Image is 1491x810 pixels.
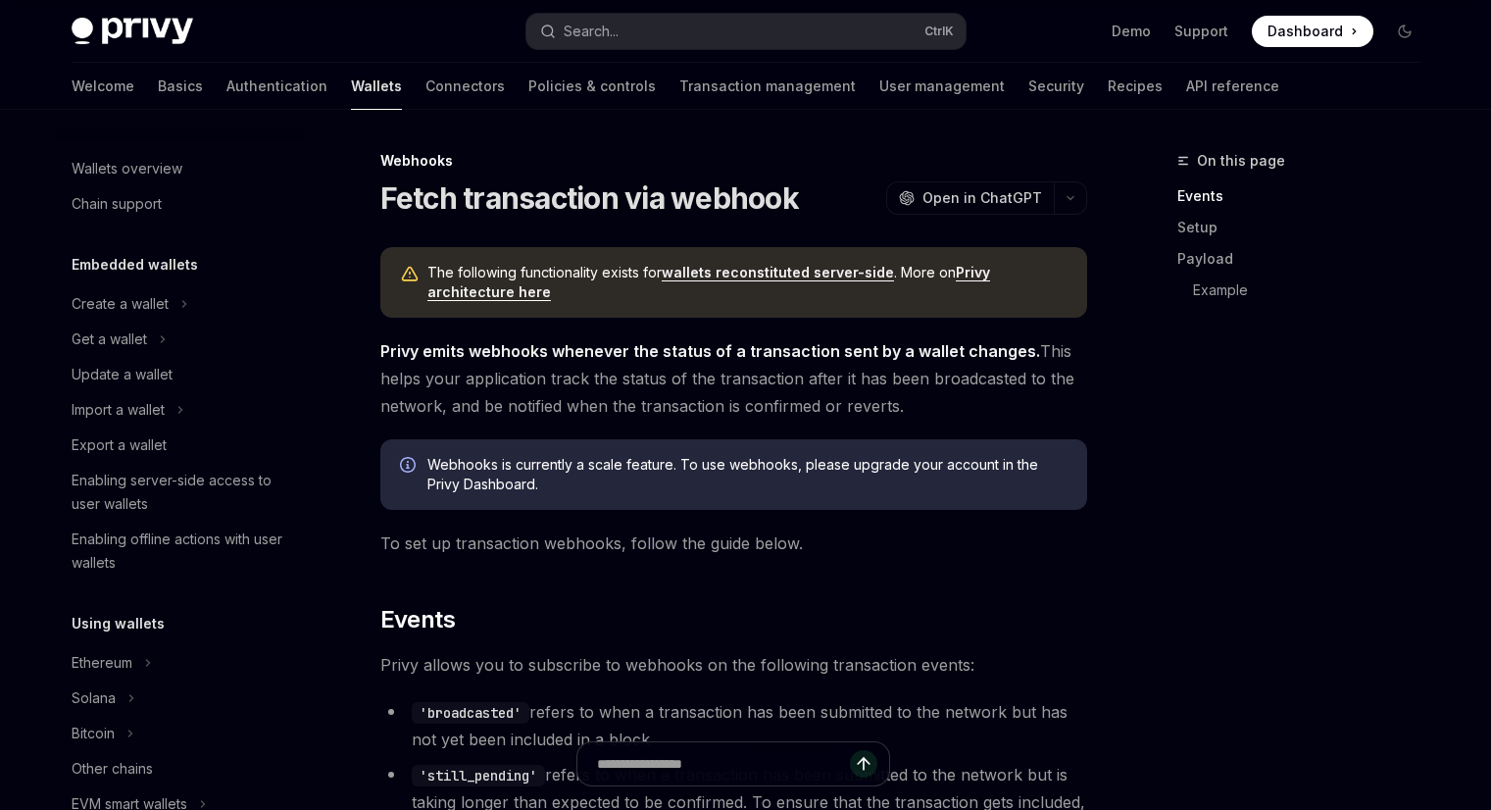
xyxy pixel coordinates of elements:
[1174,22,1228,41] a: Support
[56,186,307,222] a: Chain support
[56,751,307,786] a: Other chains
[56,716,307,751] button: Toggle Bitcoin section
[380,651,1087,679] span: Privy allows you to subscribe to webhooks on the following transaction events:
[72,612,165,635] h5: Using wallets
[380,604,455,635] span: Events
[72,757,153,781] div: Other chains
[56,681,307,716] button: Toggle Solana section
[72,292,169,316] div: Create a wallet
[72,328,147,351] div: Get a wallet
[597,742,850,785] input: Ask a question...
[380,341,1040,361] strong: Privy emits webhooks whenever the status of a transaction sent by a wallet changes.
[1177,243,1436,275] a: Payload
[56,522,307,581] a: Enabling offline actions with user wallets
[1112,22,1151,41] a: Demo
[380,180,799,216] h1: Fetch transaction via webhook
[662,264,894,281] a: wallets reconstituted server-side
[400,457,420,477] svg: Info
[72,651,132,675] div: Ethereum
[226,63,327,110] a: Authentication
[56,428,307,463] a: Export a wallet
[72,63,134,110] a: Welcome
[1267,22,1343,41] span: Dashboard
[158,63,203,110] a: Basics
[56,463,307,522] a: Enabling server-side access to user wallets
[380,337,1087,420] span: This helps your application track the status of the transaction after it has been broadcasted to ...
[412,702,529,724] code: 'broadcasted'
[56,357,307,392] a: Update a wallet
[56,392,307,428] button: Toggle Import a wallet section
[564,20,619,43] div: Search...
[850,750,877,778] button: Send message
[1177,275,1436,306] a: Example
[56,322,307,357] button: Toggle Get a wallet section
[679,63,856,110] a: Transaction management
[425,63,505,110] a: Connectors
[400,265,420,284] svg: Warning
[528,63,656,110] a: Policies & controls
[526,14,966,49] button: Open search
[879,63,1005,110] a: User management
[1252,16,1373,47] a: Dashboard
[1197,149,1285,173] span: On this page
[72,398,165,422] div: Import a wallet
[72,433,167,457] div: Export a wallet
[1028,63,1084,110] a: Security
[72,528,295,575] div: Enabling offline actions with user wallets
[72,18,193,45] img: dark logo
[922,188,1042,208] span: Open in ChatGPT
[1177,212,1436,243] a: Setup
[351,63,402,110] a: Wallets
[427,455,1068,494] span: Webhooks is currently a scale feature. To use webhooks, please upgrade your account in the Privy ...
[380,151,1087,171] div: Webhooks
[56,286,307,322] button: Toggle Create a wallet section
[427,263,1068,302] span: The following functionality exists for . More on
[924,24,954,39] span: Ctrl K
[72,686,116,710] div: Solana
[72,192,162,216] div: Chain support
[1177,180,1436,212] a: Events
[380,698,1087,753] li: refers to when a transaction has been submitted to the network but has not yet been included in a...
[56,151,307,186] a: Wallets overview
[380,530,1087,557] span: To set up transaction webhooks, follow the guide below.
[886,181,1054,215] button: Open in ChatGPT
[72,253,198,277] h5: Embedded wallets
[72,157,182,180] div: Wallets overview
[72,722,115,745] div: Bitcoin
[1389,16,1420,47] button: Toggle dark mode
[56,645,307,681] button: Toggle Ethereum section
[72,363,173,386] div: Update a wallet
[72,469,295,516] div: Enabling server-side access to user wallets
[1186,63,1279,110] a: API reference
[1108,63,1163,110] a: Recipes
